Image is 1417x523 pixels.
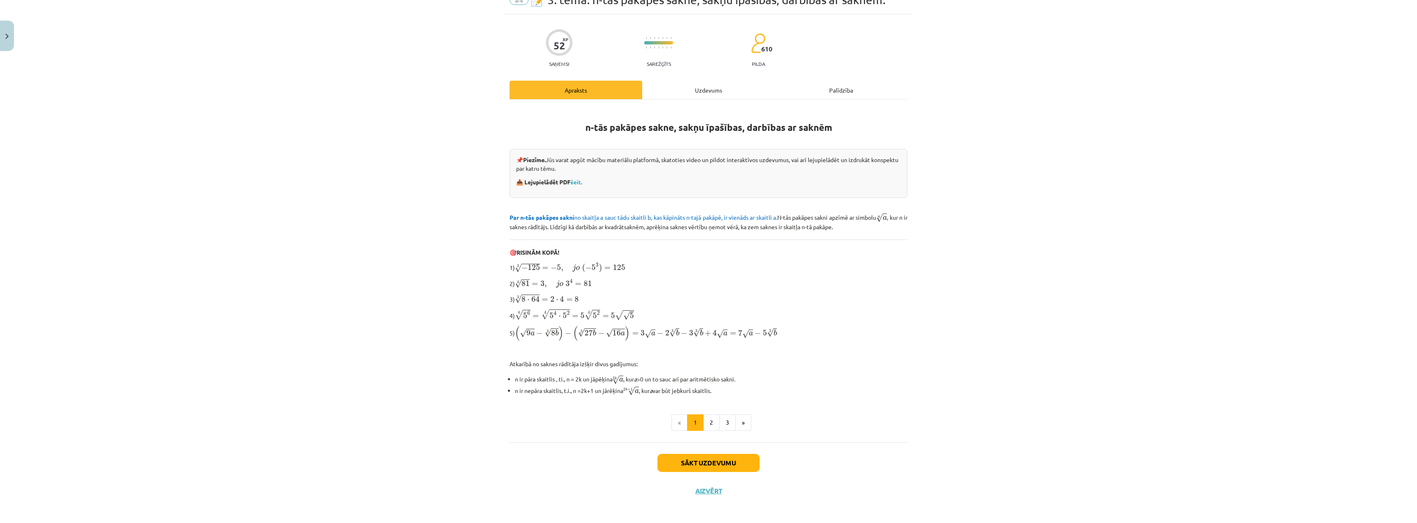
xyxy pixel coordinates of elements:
span: √ [876,214,883,222]
span: b [774,330,777,336]
span: = [604,267,610,270]
span: √ [515,310,523,320]
img: icon-short-line-57e1e144782c952c97e751825c79c345078a6d821885a25fce030b3d8c18986b.svg [662,37,663,39]
p: Sarežģīts [647,61,671,67]
span: ( [515,326,520,341]
span: 8 [521,296,526,302]
span: = [542,298,548,302]
span: j [556,280,559,288]
span: k [625,388,627,391]
span: = [542,267,548,270]
span: ⋅ [527,299,529,302]
span: √ [613,376,619,384]
span: − [565,330,571,336]
span: √ [545,328,551,337]
strong: n-tās pakāpes sakne, sakņu īpašības, darbības ar saknēm [585,121,832,133]
div: Apraksts [510,81,642,99]
span: 3 [596,263,599,267]
span: 5 [549,313,554,318]
span: − [551,265,557,271]
span: 81 [584,281,592,286]
p: N-tās pakāpes sakni apzīmē ar simbolu , kur n ir saknes rādītājs. Līdzīgi kā darbībās ar kvadrāts... [510,212,907,231]
span: 16 [613,330,621,336]
span: √ [615,310,623,320]
span: 9 [526,330,531,336]
span: = [566,298,573,302]
span: 125 [528,265,540,270]
span: 3 [641,330,645,336]
span: − [585,265,592,271]
span: a [619,378,623,382]
span: 6 [527,311,530,315]
span: − [755,330,761,336]
span: − [521,265,528,271]
span: a [749,332,753,336]
span: √ [693,328,700,337]
p: 3) [510,293,907,304]
span: 125 [613,265,625,270]
span: 4 [570,279,573,284]
span: √ [669,328,676,337]
span: ⋅ [559,316,561,318]
strong: Piezīme. [523,156,546,163]
span: 3 [566,281,570,286]
span: √ [515,295,521,303]
span: b [555,330,559,336]
img: icon-short-line-57e1e144782c952c97e751825c79c345078a6d821885a25fce030b3d8c18986b.svg [666,46,667,49]
span: 8 [575,296,579,302]
b: RISINĀM KOPĀ! [517,249,559,256]
span: 3 [689,330,693,336]
p: 🎯 [510,248,907,257]
span: √ [515,279,521,288]
span: ⋅ [556,299,558,302]
span: 5 [630,313,634,318]
strong: 📥 Lejupielādēt PDF [516,178,583,186]
p: Saņemsi [546,61,573,67]
span: = [532,283,538,286]
span: √ [717,330,723,338]
span: o [576,266,580,270]
span: 2 [567,311,570,315]
span: no skaitļa a sauc tādu skaitli b, kas kāpināts n-tajā pakāpē, ir vienāds ar skaitli a. [510,214,777,221]
img: icon-short-line-57e1e144782c952c97e751825c79c345078a6d821885a25fce030b3d8c18986b.svg [658,46,659,49]
span: j [573,264,576,272]
i: a [634,375,637,383]
span: a [883,216,887,220]
img: icon-short-line-57e1e144782c952c97e751825c79c345078a6d821885a25fce030b3d8c18986b.svg [671,37,671,39]
span: 5 [580,313,585,318]
span: a [531,332,535,336]
button: » [735,414,751,431]
span: 64 [531,296,540,302]
img: icon-short-line-57e1e144782c952c97e751825c79c345078a6d821885a25fce030b3d8c18986b.svg [646,46,647,49]
span: 5 [593,313,597,318]
span: √ [578,328,585,337]
span: − [657,330,663,336]
span: √ [585,310,593,320]
p: 5) [510,325,907,341]
span: a [651,332,655,336]
span: b [700,330,703,336]
span: a [723,332,727,336]
p: Atkarībā no saknes rādītāja izšķir divus gadījumus: [510,360,907,368]
span: a [621,332,625,336]
img: icon-short-line-57e1e144782c952c97e751825c79c345078a6d821885a25fce030b3d8c18986b.svg [654,37,655,39]
span: √ [742,330,749,338]
span: √ [515,264,521,272]
img: students-c634bb4e5e11cddfef0936a35e636f08e4e9abd3cc4e673bd6f9a4125e45ecb1.svg [751,33,765,53]
span: 4 [554,311,557,315]
span: 27 [585,330,593,336]
span: = [730,332,736,335]
li: n ir nepāra skaitlis, t.i., n =2k+1 un jārēķina , kur var būt jebkurš skaitlis. [515,385,907,396]
img: icon-short-line-57e1e144782c952c97e751825c79c345078a6d821885a25fce030b3d8c18986b.svg [646,37,647,39]
span: = [575,283,581,286]
i: a [650,387,652,394]
img: icon-short-line-57e1e144782c952c97e751825c79c345078a6d821885a25fce030b3d8c18986b.svg [654,46,655,49]
span: 3 [540,281,545,286]
span: o [559,282,564,286]
span: , [561,267,563,272]
span: 2 [623,388,625,391]
button: 1 [687,414,704,431]
span: 5 [592,265,596,270]
b: Par n-tās pakāpes sakni [510,214,574,221]
span: − [536,330,542,336]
